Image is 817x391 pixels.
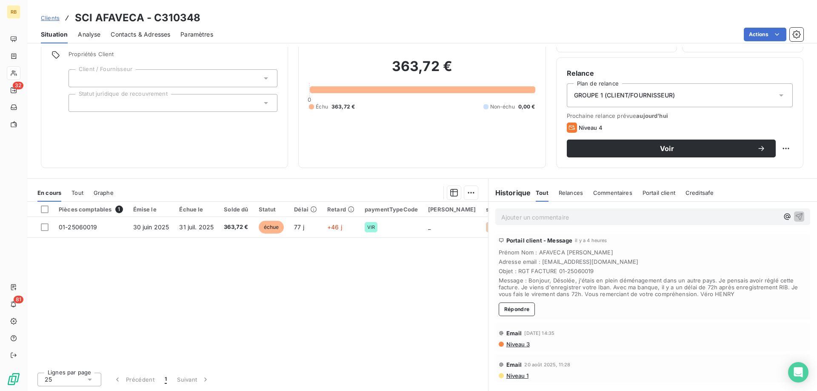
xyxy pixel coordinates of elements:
span: 363,72 € [224,223,248,231]
span: Email [506,361,522,368]
span: 81 [14,296,23,303]
span: Échu [316,103,328,111]
span: Paramètres [180,30,213,39]
div: Délai [294,206,317,213]
span: Commentaires [593,189,632,196]
span: Contacts & Adresses [111,30,170,39]
div: Retard [327,206,354,213]
div: paymentTypeCode [365,206,418,213]
div: [PERSON_NAME] [428,206,476,213]
button: Actions [744,28,786,41]
span: Tout [536,189,548,196]
span: aujourd’hui [636,112,668,119]
div: Statut [259,206,284,213]
span: Tout [71,189,83,196]
div: Solde dû [224,206,248,213]
span: Situation [41,30,68,39]
span: 1 [165,375,167,384]
a: Clients [41,14,60,22]
input: Ajouter une valeur [76,99,83,107]
h6: Relance [567,68,793,78]
span: Niveau 4 [579,124,603,131]
span: 30 juin 2025 [133,223,169,231]
div: RB [7,5,20,19]
span: _ [428,223,431,231]
h6: Historique [488,188,531,198]
span: 0,00 € [518,103,535,111]
span: Clients [41,14,60,21]
span: Prochaine relance prévue [567,112,793,119]
span: 01-25060019 [59,223,97,231]
input: Ajouter une valeur [76,74,83,82]
span: 0 [308,96,311,103]
span: [DATE] 14:35 [524,331,554,336]
span: Adresse email : [EMAIL_ADDRESS][DOMAIN_NAME] [499,258,807,265]
span: Niveau 3 [506,341,530,348]
span: Graphe [94,189,114,196]
span: 1 [115,205,123,213]
span: Creditsafe [686,189,714,196]
span: 25 [45,375,52,384]
span: Portail client - Message [506,237,573,244]
span: Message : Bonjour, Désolée, j'étais en plein déménagement dans un autre pays. Je pensais avoir ré... [499,277,807,297]
span: il y a 4 heures [575,238,607,243]
span: 32 [13,82,23,89]
span: +46 j [327,223,342,231]
button: Voir [567,140,776,157]
div: Open Intercom Messenger [788,362,808,382]
img: Logo LeanPay [7,372,20,386]
span: Relances [559,189,583,196]
span: Non-échu [490,103,515,111]
span: Objet : RGT FACTURE 01-25060019 [499,268,807,274]
span: En cours [37,189,61,196]
span: Analyse [78,30,100,39]
button: Répondre [499,303,535,316]
div: Émise le [133,206,169,213]
span: 363,72 € [331,103,355,111]
span: Voir [577,145,757,152]
span: Niveau 1 [506,372,528,379]
span: Email [506,330,522,337]
span: 77 j [294,223,304,231]
span: GROUPE 1 (CLIENT/FOURNISSEUR) [574,91,675,100]
div: Échue le [179,206,214,213]
h3: SCI AFAVECA - C310348 [75,10,200,26]
span: 20 août 2025, 11:28 [524,362,570,367]
h2: 363,72 € [309,58,535,83]
span: Prénom Nom : AFAVECA [PERSON_NAME] [499,249,807,256]
button: Suivant [172,371,215,388]
button: Précédent [108,371,160,388]
span: 31 juil. 2025 [179,223,214,231]
span: VIR [367,225,375,230]
button: 1 [160,371,172,388]
span: Propriétés Client [69,51,277,63]
span: Portail client [643,189,675,196]
div: siteCode [486,206,511,213]
div: Pièces comptables [59,205,123,213]
span: échue [259,221,284,234]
